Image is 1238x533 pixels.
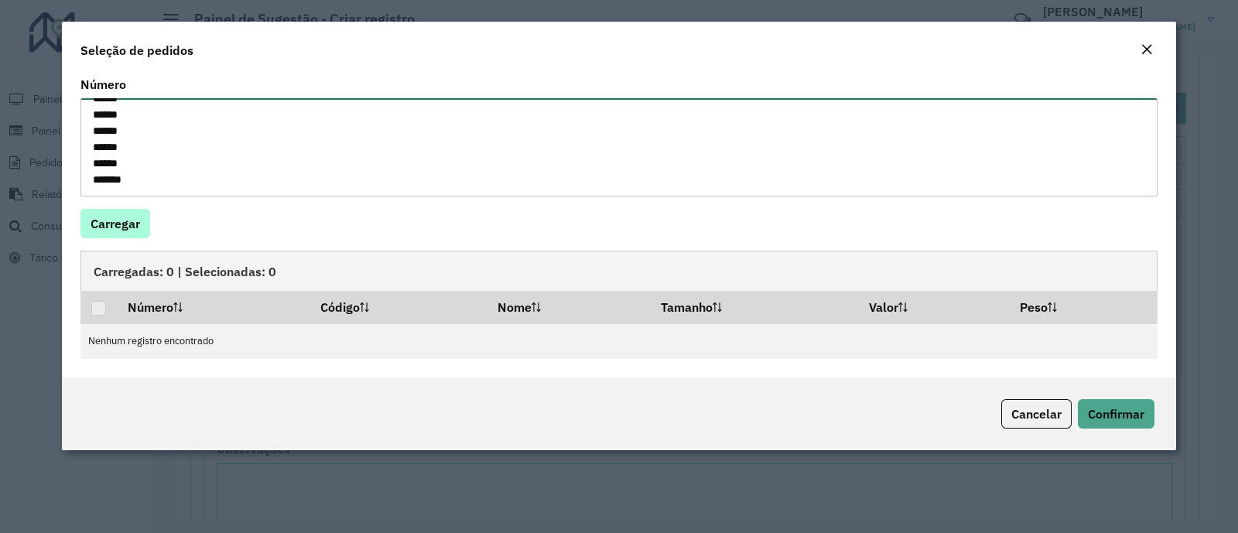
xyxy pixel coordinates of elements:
[858,291,1010,323] th: Valor
[1088,406,1144,422] span: Confirmar
[487,291,650,323] th: Nome
[80,209,150,238] button: Carregar
[309,291,487,323] th: Código
[650,291,858,323] th: Tamanho
[80,41,193,60] h4: Seleção de pedidos
[1136,40,1158,60] button: Close
[80,75,126,94] label: Número
[117,291,309,323] th: Número
[1011,406,1062,422] span: Cancelar
[1001,399,1072,429] button: Cancelar
[80,251,1158,291] div: Carregadas: 0 | Selecionadas: 0
[80,324,1158,359] td: Nenhum registro encontrado
[1141,43,1153,56] em: Fechar
[1010,291,1158,323] th: Peso
[1078,399,1154,429] button: Confirmar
